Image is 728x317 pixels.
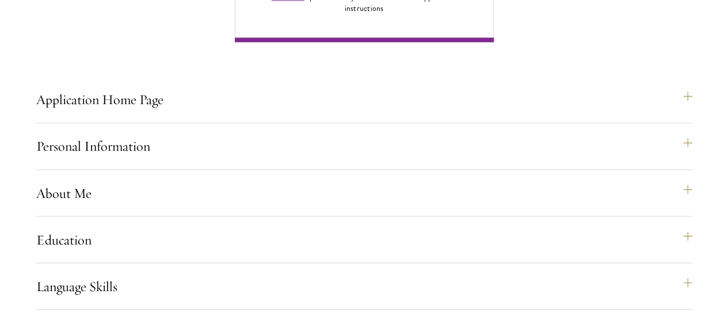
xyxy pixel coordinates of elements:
button: About Me [36,179,692,207]
button: Personal Information [36,132,692,160]
button: Language Skills [36,272,692,300]
button: Education [36,226,692,253]
button: Application Home Page [36,86,692,113]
